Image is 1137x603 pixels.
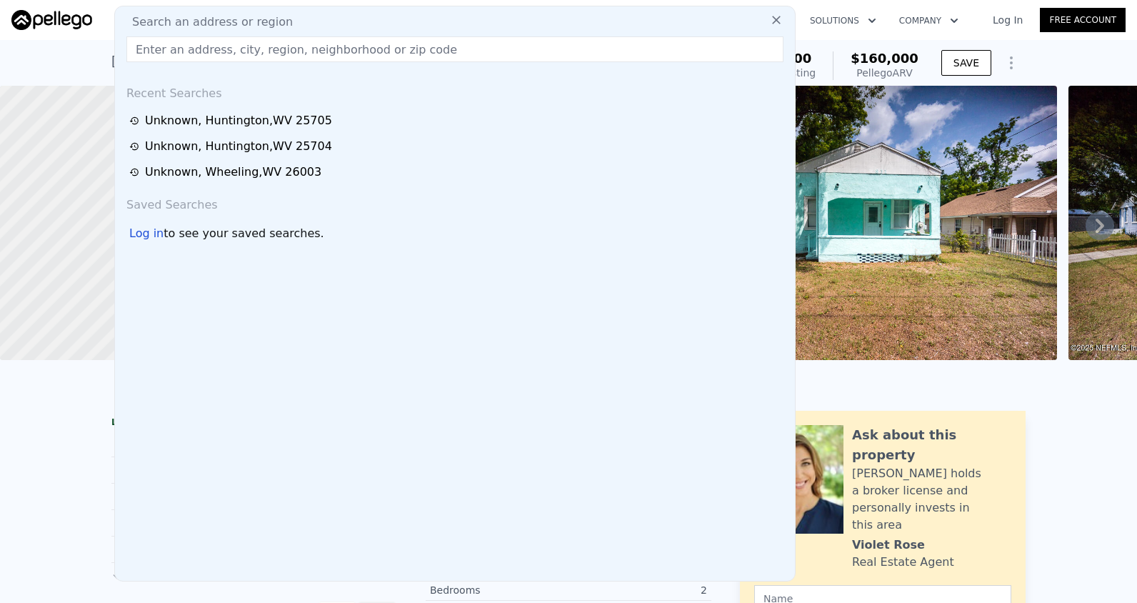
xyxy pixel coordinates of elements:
a: Unknown, Huntington,WV 25704 [129,138,785,155]
a: Unknown, Wheeling,WV 26003 [129,164,785,181]
div: Ask about this property [852,425,1011,465]
div: Recent Searches [121,74,789,108]
button: Show more history [111,563,219,583]
a: Unknown, Huntington,WV 25705 [129,112,785,129]
div: [STREET_ADDRESS] , [GEOGRAPHIC_DATA] , FL 32208 [111,51,450,71]
img: Sale: 158160619 Parcel: 34246592 [653,86,1057,360]
div: Real Estate Agent [852,554,954,571]
a: Free Account [1040,8,1126,32]
div: Saved Searches [121,185,789,219]
div: [PERSON_NAME] holds a broker license and personally invests in this area [852,465,1011,534]
div: Log in [129,225,164,242]
button: Company [888,8,970,34]
span: Search an address or region [121,14,293,31]
span: to see your saved searches. [164,225,324,242]
img: Pellego [11,10,92,30]
a: Log In [976,13,1040,27]
div: Unknown , Huntington , WV 25705 [145,112,332,129]
button: SAVE [941,50,991,76]
div: Violet Rose [852,537,925,554]
button: Show Options [997,49,1026,77]
div: Unknown , Huntington , WV 25704 [145,138,332,155]
div: Unknown , Wheeling , WV 26003 [145,164,321,181]
div: Pellego ARV [851,66,918,80]
button: Solutions [798,8,888,34]
div: 2 [568,583,707,597]
input: Enter an address, city, region, neighborhood or zip code [126,36,783,62]
div: Bedrooms [430,583,568,597]
div: LISTING & SALE HISTORY [111,417,397,431]
span: $160,000 [851,51,918,66]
